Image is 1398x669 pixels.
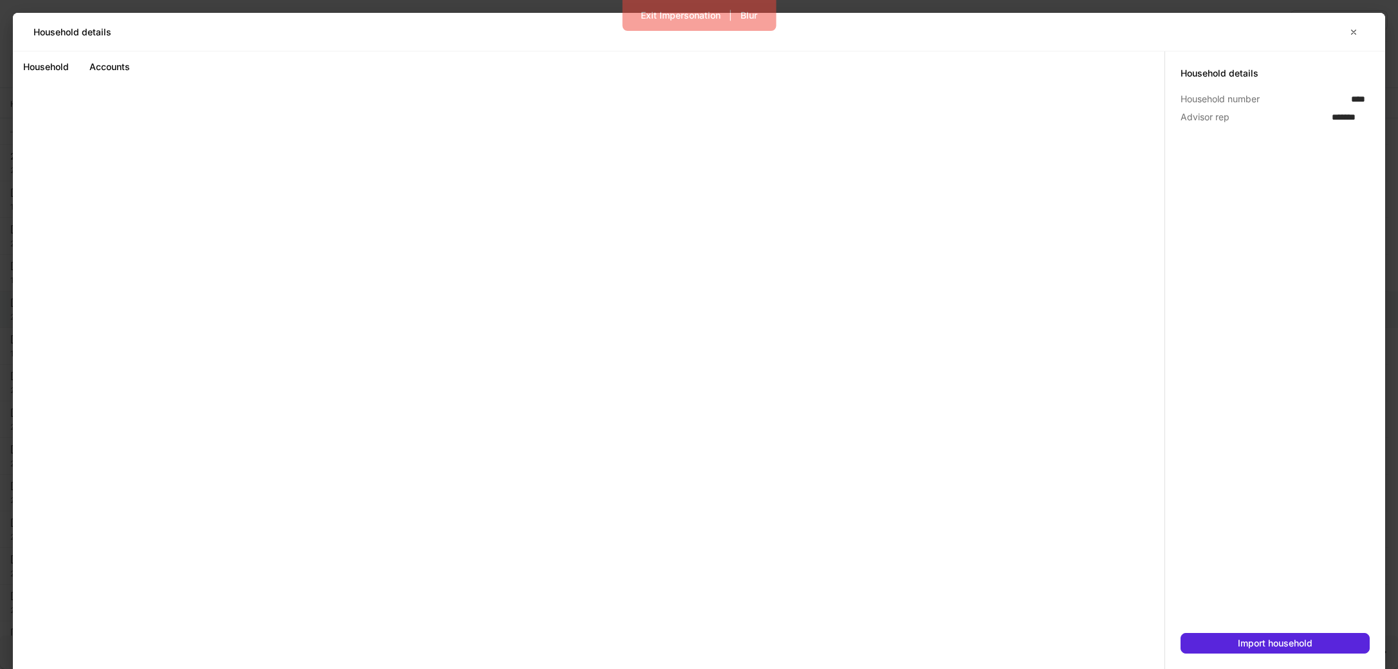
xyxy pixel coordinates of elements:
div: Advisor rep [1181,111,1325,124]
div: Import household [1238,639,1312,648]
a: Accounts [89,51,130,82]
div: Household number [1181,93,1344,105]
a: Household [23,51,69,82]
button: Import household [1181,633,1370,654]
h5: Household details [1181,67,1370,80]
div: Exit Impersonation [641,11,721,20]
h5: Household details [33,26,111,39]
div: Blur [740,11,757,20]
